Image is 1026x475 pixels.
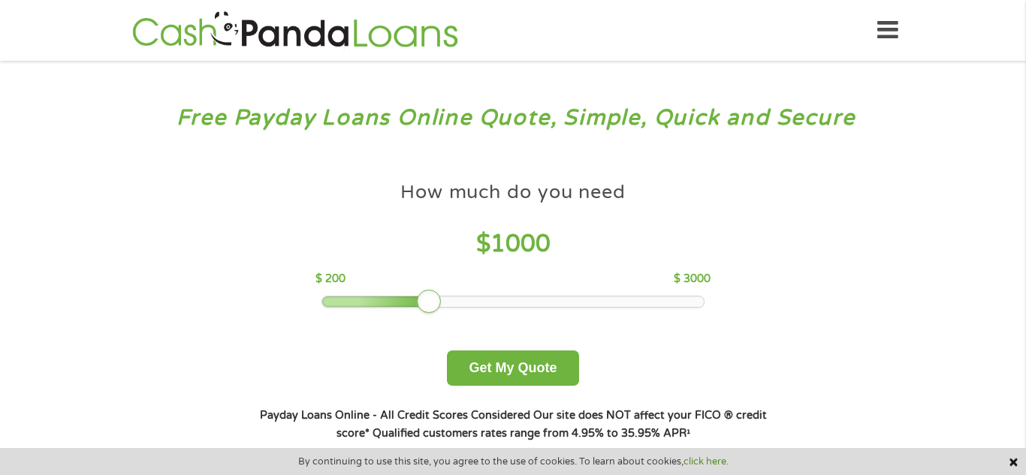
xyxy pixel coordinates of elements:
[674,271,711,287] p: $ 3000
[373,427,690,440] strong: Qualified customers rates range from 4.95% to 35.95% APR¹
[128,9,463,52] img: GetLoanNow Logo
[260,409,530,422] strong: Payday Loans Online - All Credit Scores Considered
[315,271,346,287] p: $ 200
[315,229,710,260] h4: $
[298,456,729,467] span: By continuing to use this site, you agree to the use of cookies. To learn about cookies,
[490,230,551,258] span: 1000
[336,409,767,440] strong: Our site does NOT affect your FICO ® credit score*
[400,180,626,205] h4: How much do you need
[683,455,729,467] a: click here.
[447,350,578,386] button: Get My Quote
[44,104,983,132] h3: Free Payday Loans Online Quote, Simple, Quick and Secure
